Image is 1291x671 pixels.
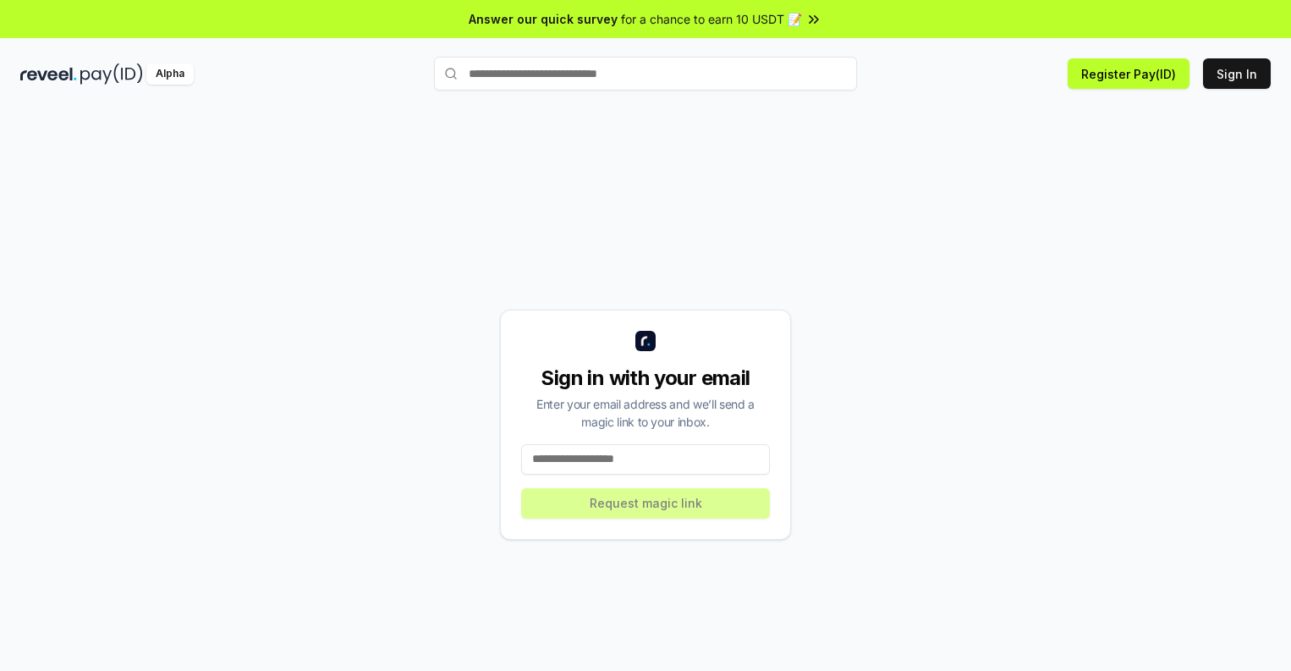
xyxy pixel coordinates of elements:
div: Enter your email address and we’ll send a magic link to your inbox. [521,395,770,431]
img: pay_id [80,63,143,85]
button: Register Pay(ID) [1068,58,1189,89]
div: Sign in with your email [521,365,770,392]
button: Sign In [1203,58,1271,89]
div: Alpha [146,63,194,85]
img: logo_small [635,331,656,351]
span: Answer our quick survey [469,10,618,28]
img: reveel_dark [20,63,77,85]
span: for a chance to earn 10 USDT 📝 [621,10,802,28]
